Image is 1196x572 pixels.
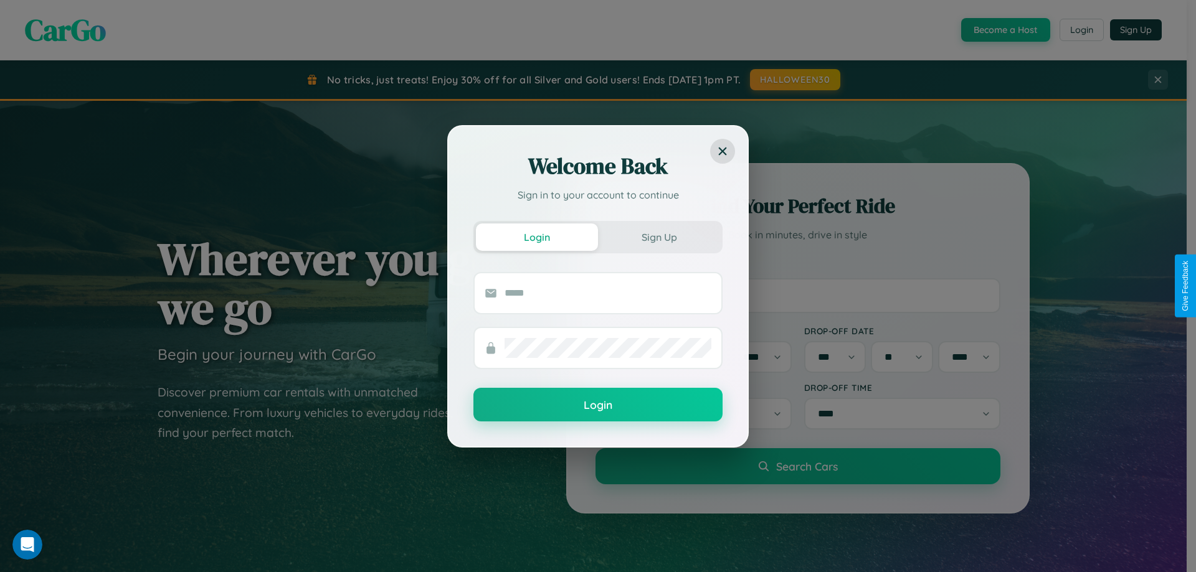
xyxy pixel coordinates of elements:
[476,223,598,251] button: Login
[12,530,42,560] iframe: Intercom live chat
[473,151,723,181] h2: Welcome Back
[473,388,723,421] button: Login
[598,223,720,251] button: Sign Up
[473,187,723,202] p: Sign in to your account to continue
[1181,261,1190,311] div: Give Feedback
